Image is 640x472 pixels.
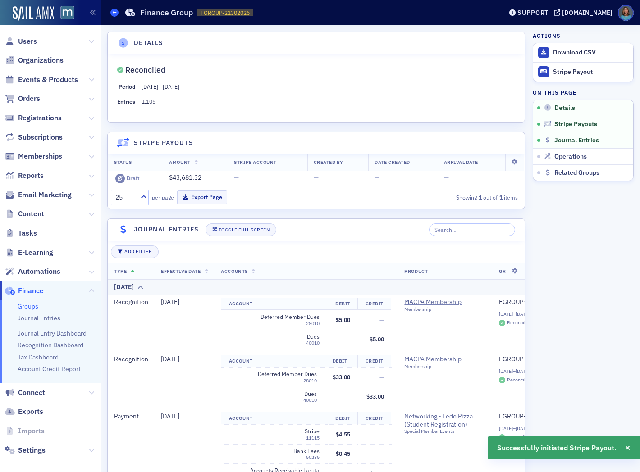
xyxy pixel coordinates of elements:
[497,443,617,454] span: Successfully initiated Stripe Payout.
[18,151,62,161] span: Memberships
[314,159,343,165] span: Created By
[554,120,597,128] span: Stripe Payouts
[5,55,64,65] a: Organizations
[161,298,179,306] span: [DATE]
[234,159,276,165] span: Stripe Account
[18,353,59,361] a: Tax Dashboard
[404,363,486,369] div: Membership
[18,36,37,46] span: Users
[499,413,563,421] a: FGROUP-21302026
[13,6,54,21] img: SailAMX
[142,83,179,90] span: –
[5,94,40,104] a: Orders
[114,355,148,363] span: Recognition
[238,454,320,460] div: 50235
[206,223,277,236] button: Toggle Full Screen
[115,193,135,202] div: 25
[499,298,563,306] a: FGROUP-21302026
[18,94,40,104] span: Orders
[18,314,60,322] a: Journal Entries
[235,390,317,397] span: Dues
[389,193,518,201] div: Showing out of items
[18,365,81,373] a: Account Credit Report
[346,336,350,343] span: —
[219,227,270,232] div: Toggle Full Screen
[201,9,250,17] span: FGROUP-21302026
[235,378,317,384] div: 28010
[370,336,384,343] span: $5.00
[533,32,561,40] h4: Actions
[5,267,60,277] a: Automations
[404,268,428,274] span: Product
[346,393,350,400] span: —
[18,55,64,65] span: Organizations
[5,209,44,219] a: Content
[507,377,531,382] div: Reconciled
[5,132,63,142] a: Subscriptions
[5,248,53,258] a: E-Learning
[134,38,164,48] h4: Details
[238,340,320,346] div: 40010
[618,5,634,21] span: Profile
[554,153,587,161] span: Operations
[238,435,320,441] div: 11115
[117,98,135,105] span: Entries
[554,9,616,16] button: [DOMAIN_NAME]
[499,368,563,374] div: [DATE]–[DATE]
[221,298,327,310] th: Account
[5,407,43,417] a: Exports
[114,268,127,274] span: Type
[142,94,515,109] dd: 1,105
[554,136,599,145] span: Journal Entries
[238,333,320,340] span: Dues
[221,268,247,274] span: Accounts
[379,373,384,381] span: —
[553,68,629,76] div: Stripe Payout
[499,355,563,363] a: FGROUP-21302026
[18,171,44,181] span: Reports
[5,171,44,181] a: Reports
[404,355,486,363] a: MACPA Membership
[169,159,190,165] span: Amount
[333,373,350,381] span: $33.00
[379,316,384,323] span: —
[127,175,140,182] div: Draft
[429,223,515,236] input: Search…
[404,413,486,428] a: Networking - Ledo Pizza (Student Registration)
[119,83,135,90] span: Period
[235,397,317,403] div: 40010
[517,9,549,17] div: Support
[499,426,563,431] div: [DATE]–[DATE]
[328,412,358,425] th: Debit
[357,298,391,310] th: Credit
[18,302,38,310] a: Groups
[336,450,350,457] span: $0.45
[444,173,449,182] span: —
[54,6,74,21] a: View Homepage
[444,159,478,165] span: Arrival Date
[18,329,87,337] a: Journal Entry Dashboard
[325,355,358,368] th: Debit
[169,173,201,182] span: $43,681.32
[5,36,37,46] a: Users
[161,355,179,363] span: [DATE]
[18,445,46,455] span: Settings
[379,431,384,438] span: —
[5,190,72,200] a: Email Marketing
[404,428,486,434] div: Special Member Events
[134,225,199,234] h4: Journal Entries
[357,355,391,368] th: Credit
[238,313,320,320] span: Deferred Member Dues
[336,431,350,438] span: $4.55
[161,412,179,420] span: [DATE]
[507,435,531,440] div: Reconciled
[328,298,358,310] th: Debit
[498,193,504,201] strong: 1
[238,428,320,435] span: Stripe
[18,113,62,123] span: Registrations
[140,7,193,18] h1: Finance Group
[18,341,83,349] a: Recognition Dashboard
[404,306,486,312] div: Membership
